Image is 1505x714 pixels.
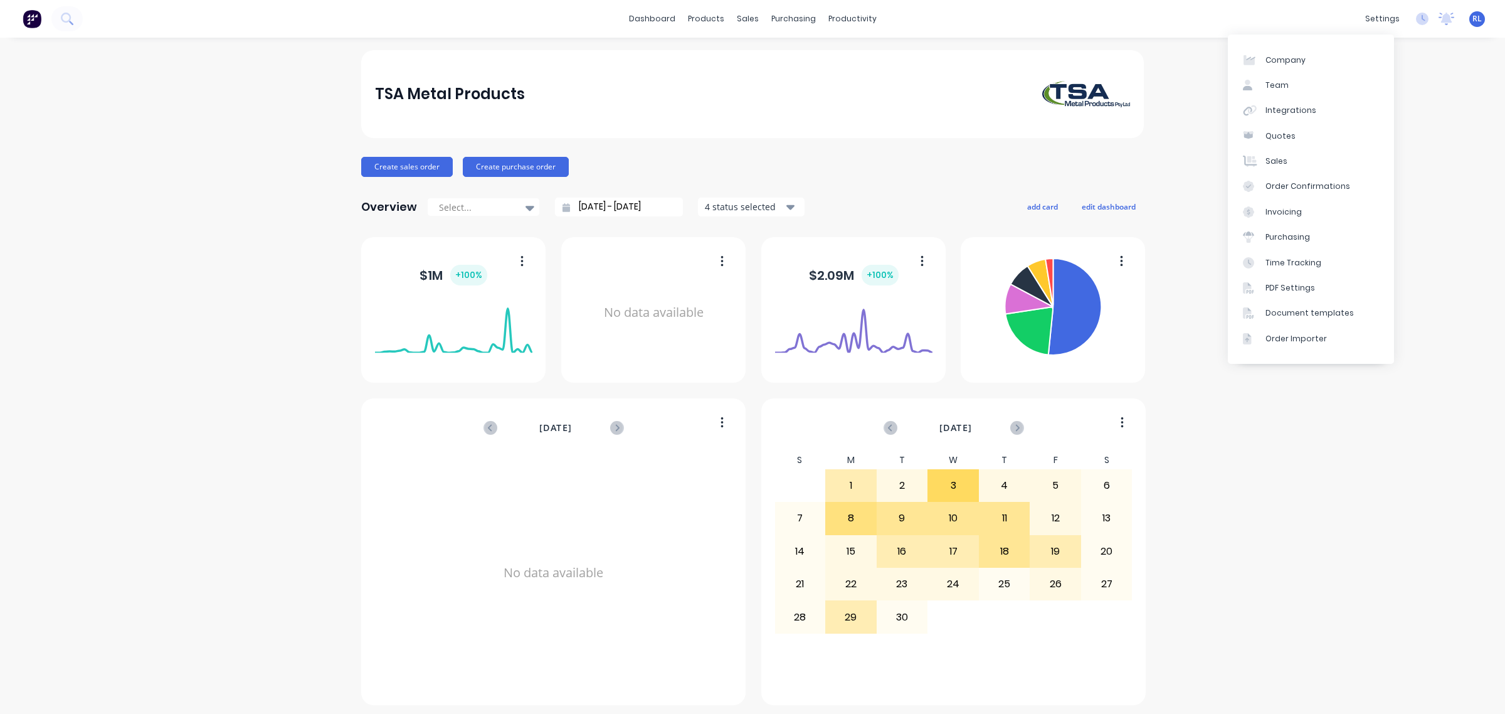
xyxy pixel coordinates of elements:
a: Document templates [1228,301,1394,326]
a: Invoicing [1228,200,1394,225]
div: 11 [980,503,1030,534]
div: 26 [1030,568,1080,600]
a: PDF Settings [1228,275,1394,301]
div: Invoicing [1265,206,1302,218]
a: Order Confirmations [1228,174,1394,199]
div: F [1030,451,1081,469]
div: Order Importer [1265,333,1327,344]
div: 12 [1030,503,1080,534]
div: W [927,451,979,469]
div: $ 2.09M [809,265,899,285]
a: Sales [1228,149,1394,174]
div: Time Tracking [1265,257,1321,269]
div: 27 [1082,568,1132,600]
div: 2 [877,470,927,501]
div: 28 [775,601,825,632]
div: settings [1359,9,1406,28]
button: add card [1019,198,1066,215]
div: 10 [928,503,978,534]
img: Factory [23,9,41,28]
div: 9 [877,503,927,534]
div: sales [731,9,765,28]
div: $ 1M [420,265,487,285]
a: Company [1228,47,1394,72]
button: edit dashboard [1074,198,1144,215]
a: Integrations [1228,98,1394,123]
div: No data available [575,253,732,372]
div: 4 status selected [705,200,784,213]
div: Quotes [1265,131,1296,142]
div: Team [1265,80,1289,91]
div: 21 [775,568,825,600]
a: Quotes [1228,124,1394,149]
div: 6 [1082,470,1132,501]
div: 24 [928,568,978,600]
div: 30 [877,601,927,632]
div: 7 [775,503,825,534]
div: Company [1265,55,1306,66]
div: 22 [826,568,876,600]
div: 3 [928,470,978,501]
div: 16 [877,536,927,567]
a: Time Tracking [1228,250,1394,275]
div: purchasing [765,9,822,28]
div: Document templates [1265,307,1354,319]
div: 8 [826,503,876,534]
div: Order Confirmations [1265,181,1350,192]
button: 4 status selected [698,198,805,216]
div: 25 [980,568,1030,600]
div: 17 [928,536,978,567]
div: products [682,9,731,28]
div: TSA Metal Products [375,82,525,107]
a: Team [1228,73,1394,98]
div: 1 [826,470,876,501]
div: M [825,451,877,469]
div: 23 [877,568,927,600]
div: T [877,451,928,469]
div: 5 [1030,470,1080,501]
div: Integrations [1265,105,1316,116]
a: Purchasing [1228,225,1394,250]
div: + 100 % [862,265,899,285]
div: + 100 % [450,265,487,285]
div: 4 [980,470,1030,501]
div: 20 [1082,536,1132,567]
a: Order Importer [1228,326,1394,351]
div: productivity [822,9,883,28]
span: RL [1472,13,1482,24]
button: Create sales order [361,157,453,177]
span: [DATE] [539,421,572,435]
img: TSA Metal Products [1042,81,1130,107]
button: Create purchase order [463,157,569,177]
div: 19 [1030,536,1080,567]
span: [DATE] [939,421,972,435]
div: Purchasing [1265,232,1310,243]
a: dashboard [623,9,682,28]
div: S [1081,451,1133,469]
div: Overview [361,194,417,220]
div: PDF Settings [1265,282,1315,294]
div: 18 [980,536,1030,567]
div: 13 [1082,503,1132,534]
div: No data available [375,451,732,695]
div: T [979,451,1030,469]
div: 14 [775,536,825,567]
div: Sales [1265,156,1287,167]
div: 29 [826,601,876,632]
div: 15 [826,536,876,567]
div: S [774,451,826,469]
